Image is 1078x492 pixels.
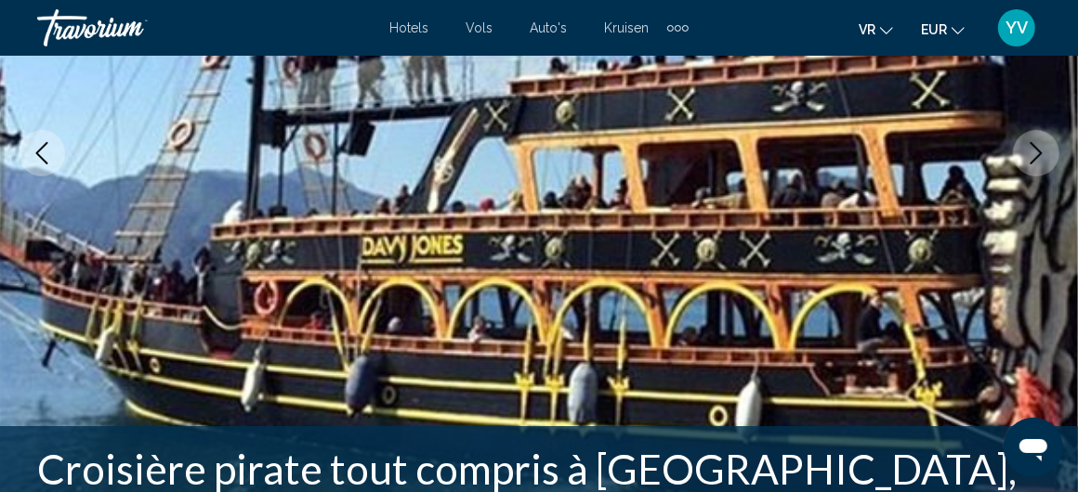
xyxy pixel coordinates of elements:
font: EUR [921,22,947,37]
a: Travorium [37,9,371,46]
a: Kruisen [604,20,649,35]
a: Hotels [389,20,428,35]
button: Taal wijzigen [859,16,893,43]
button: Valuta wijzigen [921,16,965,43]
button: Next image [1013,130,1059,176]
button: Gebruikersmenu [993,8,1041,47]
font: YV [1006,18,1028,37]
a: Auto's [530,20,567,35]
font: vr [859,22,875,37]
a: Vols [466,20,493,35]
button: Previous image [19,130,65,176]
iframe: Knop om het berichtenvenster te openen [1004,418,1063,477]
button: Extra navigatie-items [667,13,689,43]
